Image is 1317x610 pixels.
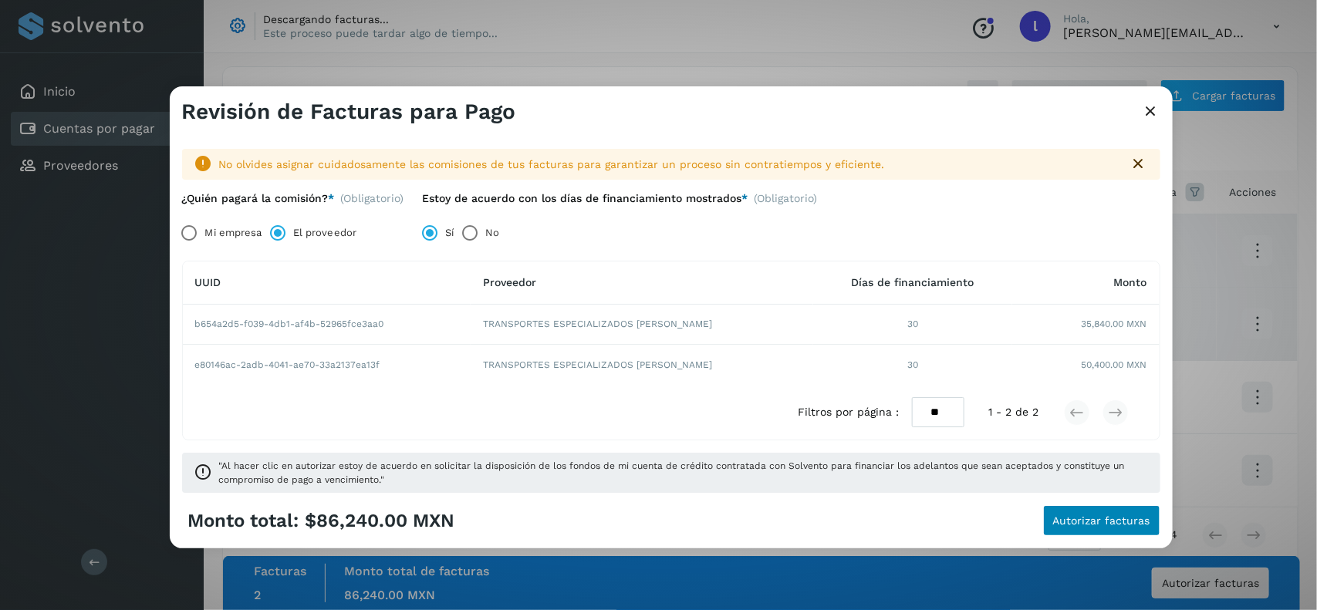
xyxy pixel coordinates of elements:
[446,217,454,248] label: Sí
[1082,317,1147,331] span: 35,840.00 MXN
[471,345,813,385] td: TRANSPORTES ESPECIALIZADOS [PERSON_NAME]
[188,510,299,532] span: Monto total:
[1082,358,1147,372] span: 50,400.00 MXN
[182,99,516,125] h3: Revisión de Facturas para Pago
[341,192,404,205] span: (Obligatorio)
[813,345,1012,385] td: 30
[219,157,1117,173] div: No olvides asignar cuidadosamente las comisiones de tus facturas para garantizar un proceso sin c...
[799,404,900,420] span: Filtros por página :
[989,404,1039,420] span: 1 - 2 de 2
[195,276,221,288] span: UUID
[485,217,499,248] label: No
[293,217,356,248] label: El proveedor
[423,192,748,205] label: Estoy de acuerdo con los días de financiamiento mostrados
[1114,276,1147,288] span: Monto
[483,276,536,288] span: Proveedor
[306,510,455,532] span: $86,240.00 MXN
[852,276,974,288] span: Días de financiamiento
[219,459,1148,487] span: "Al hacer clic en autorizar estoy de acuerdo en solicitar la disposición de los fondos de mi cuen...
[471,305,813,345] td: TRANSPORTES ESPECIALIZADOS [PERSON_NAME]
[183,305,471,345] td: b654a2d5-f039-4db1-af4b-52965fce3aa0
[813,305,1012,345] td: 30
[182,192,335,205] label: ¿Quién pagará la comisión?
[183,345,471,385] td: e80146ac-2adb-4041-ae70-33a2137ea13f
[1043,505,1160,536] button: Autorizar facturas
[1053,515,1150,526] span: Autorizar facturas
[205,217,262,248] label: Mi empresa
[755,192,818,211] span: (Obligatorio)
